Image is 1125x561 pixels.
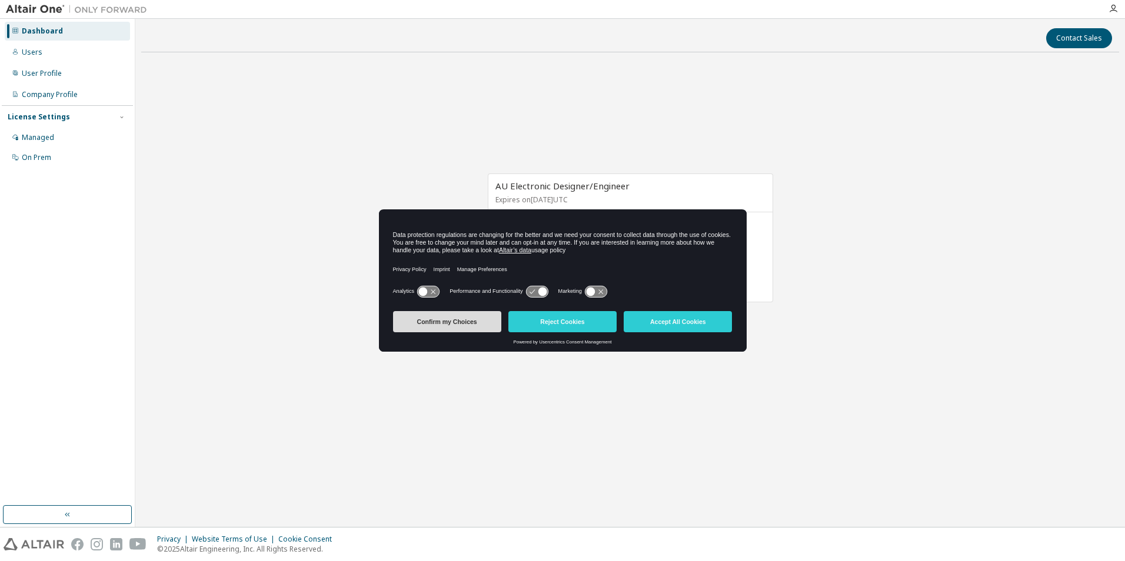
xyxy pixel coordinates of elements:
img: facebook.svg [71,538,84,550]
div: Cookie Consent [278,535,339,544]
img: instagram.svg [91,538,103,550]
div: User Profile [22,69,62,78]
button: Contact Sales [1046,28,1112,48]
img: Altair One [6,4,153,15]
p: Expires on [DATE] UTC [495,195,763,205]
p: © 2025 Altair Engineering, Inc. All Rights Reserved. [157,544,339,554]
div: Privacy [157,535,192,544]
div: Company Profile [22,90,78,99]
div: Users [22,48,42,57]
img: youtube.svg [129,538,147,550]
div: Dashboard [22,26,63,36]
div: License Settings [8,112,70,122]
div: On Prem [22,153,51,162]
img: altair_logo.svg [4,538,64,550]
div: Managed [22,133,54,142]
img: linkedin.svg [110,538,122,550]
span: AU Electronic Designer/Engineer [495,180,630,192]
div: Website Terms of Use [192,535,278,544]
